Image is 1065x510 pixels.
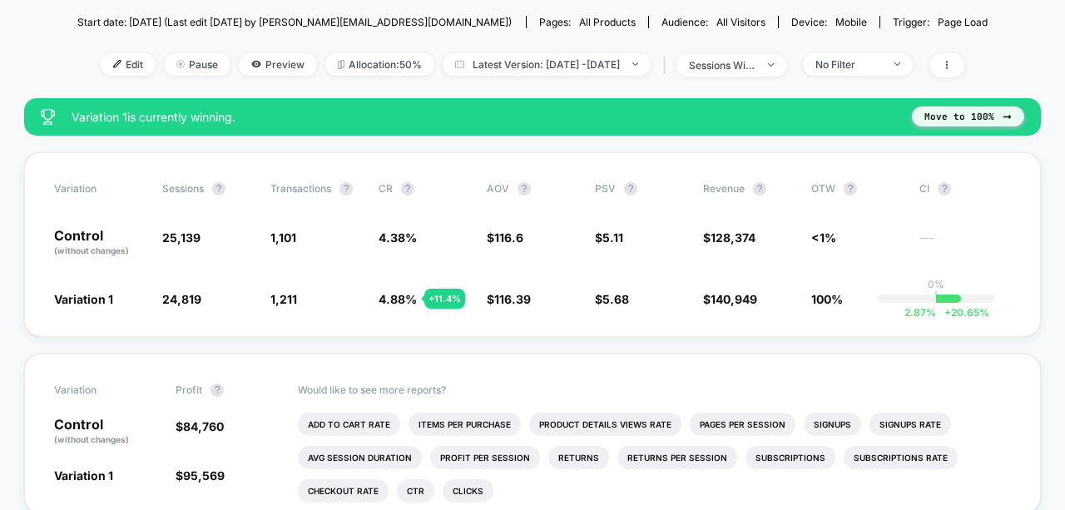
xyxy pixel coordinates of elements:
span: Edit [101,53,156,76]
span: 5.11 [602,230,623,245]
button: ? [624,182,637,196]
div: No Filter [815,58,882,71]
span: CR [379,182,393,195]
li: Profit Per Session [430,446,540,469]
button: ? [401,182,414,196]
span: | [659,53,676,77]
span: Variation [54,384,146,397]
span: $ [176,468,225,483]
span: <1% [811,230,836,245]
span: 24,819 [162,292,201,306]
li: Returns Per Session [617,446,737,469]
span: Transactions [270,182,331,195]
li: Pages Per Session [690,413,795,436]
button: ? [212,182,225,196]
button: ? [518,182,531,196]
li: Returns [548,446,609,469]
img: end [768,63,774,67]
div: + 11.4 % [424,289,465,309]
span: $ [703,292,757,306]
img: success_star [41,109,55,125]
span: 1,211 [270,292,297,306]
li: Signups [804,413,861,436]
span: $ [595,292,629,306]
span: Variation 1 is currently winning. [72,110,895,124]
span: 4.88 % [379,292,417,306]
span: 116.6 [494,230,523,245]
span: 140,949 [711,292,757,306]
span: --- [919,233,1011,257]
div: Pages: [539,16,636,28]
img: rebalance [338,60,344,69]
button: Move to 100% [912,106,1024,126]
li: Checkout Rate [298,479,389,503]
li: Clicks [443,479,493,503]
p: Control [54,418,159,446]
span: 84,760 [183,419,224,433]
span: 100% [811,292,843,306]
div: Trigger: [893,16,988,28]
p: 0% [928,278,944,290]
span: CI [919,182,1011,196]
button: ? [753,182,766,196]
span: 95,569 [183,468,225,483]
span: (without changes) [54,434,129,444]
span: Latest Version: [DATE] - [DATE] [443,53,651,76]
span: Preview [239,53,317,76]
span: Variation 1 [54,292,113,306]
button: ? [938,182,951,196]
img: end [894,62,900,66]
span: Profit [176,384,202,396]
li: Subscriptions Rate [844,446,958,469]
p: | [934,290,938,303]
span: $ [595,230,623,245]
span: 25,139 [162,230,201,245]
span: 5.68 [602,292,629,306]
span: PSV [595,182,616,195]
span: mobile [835,16,867,28]
div: sessions with impression [689,59,755,72]
span: all products [579,16,636,28]
span: 116.39 [494,292,531,306]
span: Allocation: 50% [325,53,434,76]
span: Device: [778,16,879,28]
p: Would like to see more reports? [298,384,1012,396]
span: (without changes) [54,245,129,255]
span: Pause [164,53,230,76]
img: end [176,60,185,68]
div: Audience: [661,16,765,28]
img: calendar [455,60,464,68]
span: 1,101 [270,230,296,245]
span: $ [487,230,523,245]
li: Avg Session Duration [298,446,422,469]
span: Start date: [DATE] (Last edit [DATE] by [PERSON_NAME][EMAIL_ADDRESS][DOMAIN_NAME]) [77,16,512,28]
span: $ [703,230,755,245]
span: $ [176,419,224,433]
li: Items Per Purchase [409,413,521,436]
span: Page Load [938,16,988,28]
span: 4.38 % [379,230,417,245]
span: + [944,306,951,319]
img: end [632,62,638,66]
li: Signups Rate [869,413,951,436]
li: Add To Cart Rate [298,413,400,436]
li: Ctr [397,479,434,503]
span: 20.65 % [936,306,989,319]
li: Subscriptions [745,446,835,469]
span: OTW [811,182,903,196]
span: 2.87 % [904,306,936,319]
button: ? [339,182,353,196]
button: ? [844,182,857,196]
span: Sessions [162,182,204,195]
span: All Visitors [716,16,765,28]
span: Revenue [703,182,745,195]
span: 128,374 [711,230,755,245]
span: Variation [54,182,146,196]
p: Control [54,229,146,257]
li: Product Details Views Rate [529,413,681,436]
span: Variation 1 [54,468,113,483]
button: ? [211,384,224,397]
img: edit [113,60,121,68]
span: $ [487,292,531,306]
span: AOV [487,182,509,195]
